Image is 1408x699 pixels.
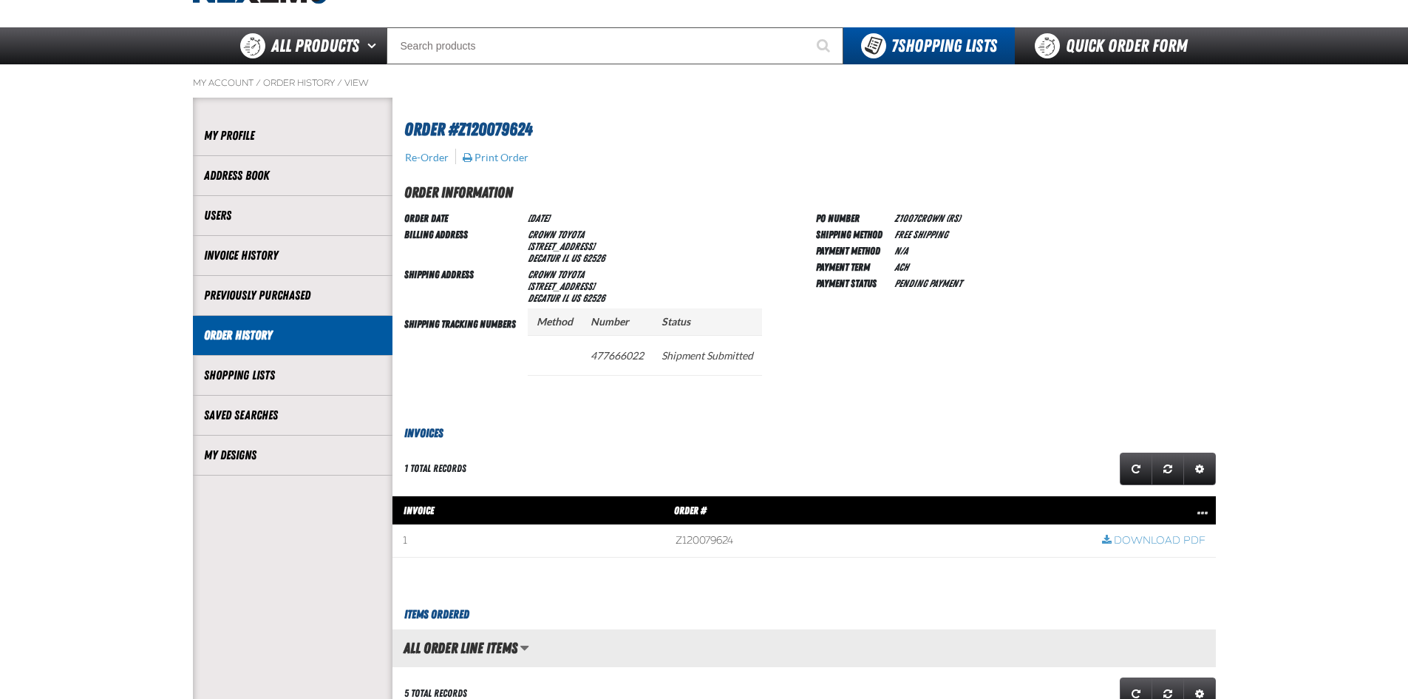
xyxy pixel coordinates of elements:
[894,229,948,240] span: Free Shipping
[1102,534,1205,548] a: Download PDF row action
[562,292,568,304] span: IL
[204,367,381,384] a: Shopping Lists
[193,77,254,89] a: My Account
[392,525,666,558] td: 1
[204,287,381,304] a: Previously Purchased
[891,36,997,56] span: Shopping Lists
[204,167,381,184] a: Address Book
[204,327,381,344] a: Order History
[462,151,529,164] button: Print Order
[891,36,898,56] strong: 7
[582,252,605,264] bdo: 62526
[528,269,584,280] span: Crown Toyota
[562,252,568,264] span: IL
[653,308,762,336] th: Status
[204,407,381,424] a: Saved Searches
[528,240,595,252] span: [STREET_ADDRESS]
[894,261,908,273] span: ACH
[392,640,517,656] h2: All Order Line Items
[816,226,888,242] td: Shipping Method
[204,207,381,224] a: Users
[582,308,653,336] th: Number
[337,77,342,89] span: /
[404,181,1216,203] h2: Order Information
[263,77,335,89] a: Order History
[404,151,449,164] button: Re-Order
[404,209,522,226] td: Order Date
[528,212,549,224] span: [DATE]
[894,212,960,224] span: Z1007CROWN (rs)
[1092,496,1216,525] th: Row actions
[1015,27,1215,64] a: Quick Order Form
[404,305,522,401] td: Shipping Tracking Numbers
[344,77,369,89] a: View
[392,606,1216,624] h3: Items Ordered
[528,229,584,240] span: Crown Toyota
[528,292,560,304] span: DECATUR
[582,335,653,375] td: 477666022
[1120,453,1152,485] a: Refresh grid action
[387,27,843,64] input: Search
[816,242,888,258] td: Payment Method
[816,258,888,274] td: Payment Term
[528,308,582,336] th: Method
[528,280,595,292] span: [STREET_ADDRESS]
[582,292,605,304] bdo: 62526
[571,252,580,264] span: US
[571,292,580,304] span: US
[204,447,381,464] a: My Designs
[816,274,888,291] td: Payment Status
[665,525,1091,558] td: Z120079624
[392,425,1216,442] h3: Invoices
[894,245,908,257] span: N/A
[894,277,962,289] span: Pending payment
[528,252,560,264] span: DECATUR
[193,77,1216,89] nav: Breadcrumbs
[404,226,522,266] td: Billing Address
[653,335,762,375] td: Shipment Submitted
[404,462,466,476] div: 1 total records
[843,27,1015,64] button: You have 7 Shopping Lists. Open to view details
[404,119,532,140] span: Order #Z120079624
[271,33,359,59] span: All Products
[816,209,888,226] td: PO Number
[204,127,381,144] a: My Profile
[806,27,843,64] button: Start Searching
[404,266,522,305] td: Shipping Address
[520,635,529,661] button: Manage grid views. Current view is All Order Line Items
[204,247,381,264] a: Invoice History
[1183,453,1216,485] a: Expand or Collapse Grid Settings
[256,77,261,89] span: /
[362,27,387,64] button: Open All Products pages
[404,504,434,516] span: Invoice
[1152,453,1184,485] a: Reset grid action
[674,504,707,516] span: Order #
